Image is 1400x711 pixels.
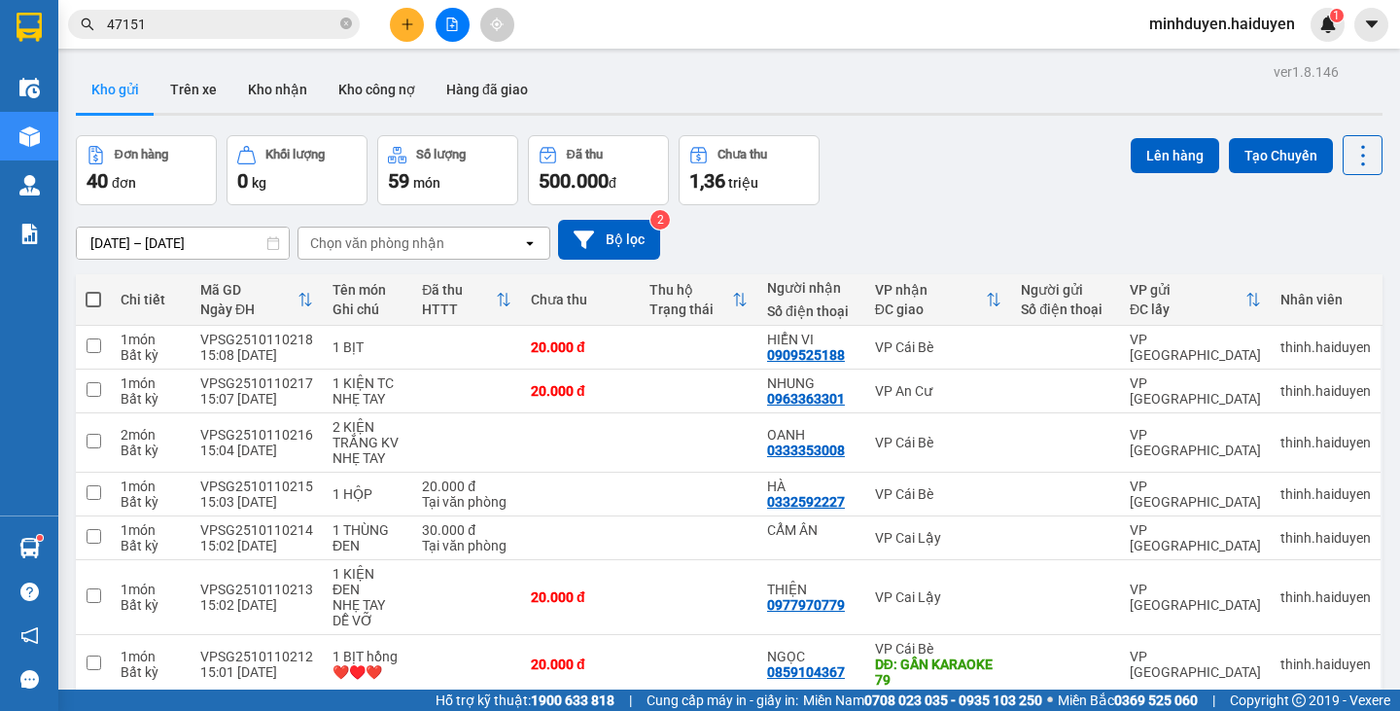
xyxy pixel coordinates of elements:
[528,135,669,205] button: Đã thu500.000đ
[1114,693,1198,708] strong: 0369 525 060
[531,383,629,399] div: 20.000 đ
[490,18,504,31] span: aim
[767,494,845,510] div: 0332592227
[191,274,323,326] th: Toggle SortBy
[332,391,402,407] div: NHẸ TAY
[121,522,181,538] div: 1 món
[864,693,1042,708] strong: 0708 023 035 - 0935 103 250
[412,274,521,326] th: Toggle SortBy
[200,649,313,664] div: VPSG2510110212
[121,664,181,680] div: Bất kỳ
[200,427,313,443] div: VPSG2510110216
[767,522,856,538] div: CẨM ÂN
[332,282,402,298] div: Tên món
[875,435,1001,450] div: VP Cái Bè
[332,486,402,502] div: 1 HỘP
[237,169,248,193] span: 0
[121,332,181,347] div: 1 món
[1130,332,1261,363] div: VP [GEOGRAPHIC_DATA]
[323,66,431,113] button: Kho công nợ
[332,649,402,680] div: 1 BỊT hồng ❤️♥️❤️
[390,8,424,42] button: plus
[629,690,632,711] span: |
[87,169,108,193] span: 40
[1058,690,1198,711] span: Miền Bắc
[1130,375,1261,407] div: VP [GEOGRAPHIC_DATA]
[19,224,40,244] img: solution-icon
[200,282,297,298] div: Mã GD
[227,135,367,205] button: Khối lượng0kg
[200,479,313,494] div: VPSG2510110215
[200,522,313,538] div: VPSG2510110214
[252,175,266,191] span: kg
[200,443,313,458] div: 15:04 [DATE]
[332,419,402,450] div: 2 KIỆN TRẮNG KV
[767,443,845,458] div: 0333353008
[422,538,511,553] div: Tại văn phòng
[1280,486,1371,502] div: thinh.haiduyen
[332,522,402,553] div: 1 THÙNG ĐEN
[121,479,181,494] div: 1 món
[445,18,459,31] span: file-add
[875,383,1001,399] div: VP An Cư
[20,583,39,601] span: question-circle
[1134,12,1311,36] span: minhduyen.haiduyen
[865,274,1011,326] th: Toggle SortBy
[332,339,402,355] div: 1 BỊT
[431,66,543,113] button: Hàng đã giao
[265,148,325,161] div: Khối lượng
[767,332,856,347] div: HIỂN VI
[1274,61,1339,83] div: ver 1.8.146
[609,175,616,191] span: đ
[1130,282,1245,298] div: VP gửi
[531,657,629,672] div: 20.000 đ
[413,175,440,191] span: món
[121,597,181,613] div: Bất kỳ
[107,14,336,35] input: Tìm tên, số ĐT hoặc mã đơn
[1333,9,1340,22] span: 1
[121,347,181,363] div: Bất kỳ
[539,169,609,193] span: 500.000
[1130,582,1261,613] div: VP [GEOGRAPHIC_DATA]
[1280,292,1371,307] div: Nhân viên
[1021,282,1110,298] div: Người gửi
[332,566,402,597] div: 1 KIỆN ĐEN
[767,375,856,391] div: NHUNG
[875,282,986,298] div: VP nhận
[200,494,313,510] div: 15:03 [DATE]
[121,427,181,443] div: 2 món
[1130,649,1261,680] div: VP [GEOGRAPHIC_DATA]
[332,450,402,466] div: NHẸ TAY
[416,148,466,161] div: Số lượng
[422,302,496,317] div: HTTT
[112,175,136,191] span: đơn
[567,148,603,161] div: Đã thu
[200,664,313,680] div: 15:01 [DATE]
[1363,16,1381,33] span: caret-down
[689,169,725,193] span: 1,36
[121,538,181,553] div: Bất kỳ
[121,391,181,407] div: Bất kỳ
[647,690,798,711] span: Cung cấp máy in - giấy in:
[649,302,732,317] div: Trạng thái
[728,175,758,191] span: triệu
[422,522,511,538] div: 30.000 đ
[531,292,629,307] div: Chưa thu
[19,126,40,147] img: warehouse-icon
[875,641,1001,657] div: VP Cái Bè
[767,280,856,296] div: Người nhận
[650,210,670,230] sup: 2
[767,303,856,319] div: Số điện thoại
[558,220,660,260] button: Bộ lọc
[875,589,1001,605] div: VP Cai Lậy
[232,66,323,113] button: Kho nhận
[1280,383,1371,399] div: thinh.haiduyen
[388,169,409,193] span: 59
[422,479,511,494] div: 20.000 đ
[767,391,845,407] div: 0963363301
[76,135,217,205] button: Đơn hàng40đơn
[77,228,289,259] input: Select a date range.
[200,582,313,597] div: VPSG2510110213
[767,664,845,680] div: 0859104367
[531,589,629,605] div: 20.000 đ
